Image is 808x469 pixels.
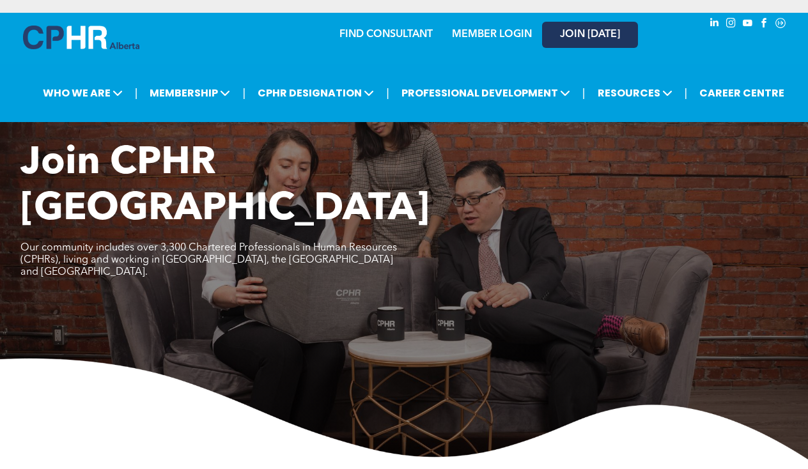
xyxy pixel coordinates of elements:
[20,243,397,277] span: Our community includes over 3,300 Chartered Professionals in Human Resources (CPHRs), living and ...
[242,80,245,106] li: |
[146,81,234,105] span: MEMBERSHIP
[707,16,721,33] a: linkedin
[594,81,676,105] span: RESOURCES
[135,80,138,106] li: |
[386,80,389,106] li: |
[398,81,574,105] span: PROFESSIONAL DEVELOPMENT
[773,16,788,33] a: Social network
[20,144,430,229] span: Join CPHR [GEOGRAPHIC_DATA]
[254,81,378,105] span: CPHR DESIGNATION
[757,16,771,33] a: facebook
[685,80,688,106] li: |
[452,29,532,40] a: MEMBER LOGIN
[695,81,788,105] a: CAREER CENTRE
[724,16,738,33] a: instagram
[560,29,620,41] span: JOIN [DATE]
[23,26,139,49] img: A blue and white logo for cp alberta
[740,16,754,33] a: youtube
[582,80,586,106] li: |
[39,81,127,105] span: WHO WE ARE
[542,22,638,48] a: JOIN [DATE]
[339,29,433,40] a: FIND CONSULTANT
